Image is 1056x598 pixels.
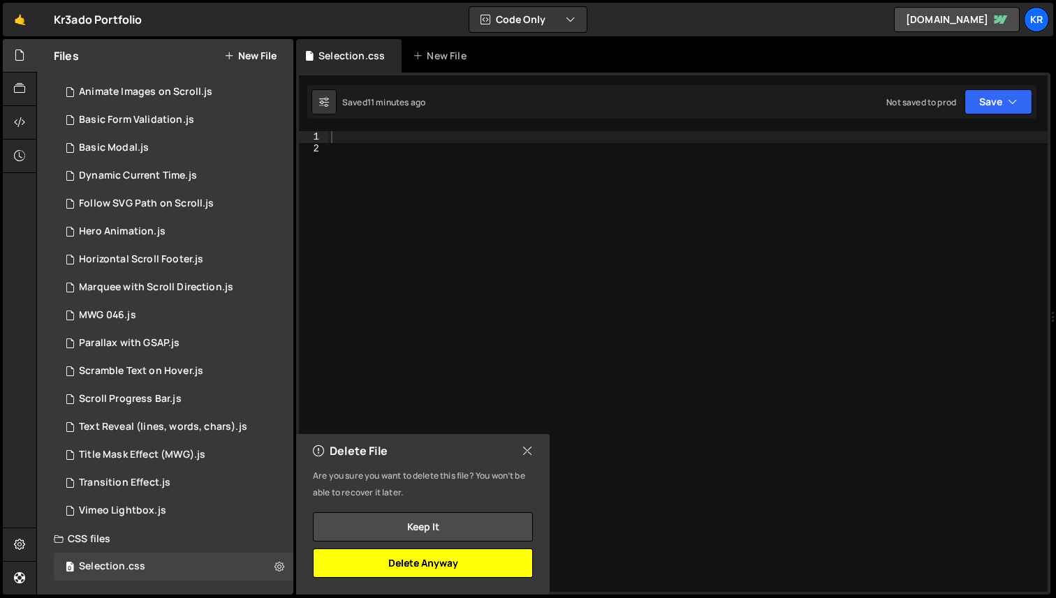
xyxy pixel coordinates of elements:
[79,170,197,182] div: Dynamic Current Time.js
[1024,7,1049,32] a: kr
[313,468,533,501] p: Are you sure you want to delete this file? You won’t be able to recover it later.
[54,190,293,218] div: 16235/43875.js
[54,218,293,246] div: 16235/43728.js
[79,477,170,489] div: Transition Effect.js
[54,274,293,301] div: 16235/43729.js
[66,562,74,574] span: 0
[342,96,425,108] div: Saved
[79,393,182,405] div: Scroll Progress Bar.js
[79,365,203,378] div: Scramble Text on Hover.js
[54,357,293,385] div: 16235/44388.js
[54,301,293,329] div: 16235/43854.js
[79,337,179,350] div: Parallax with GSAP.js
[79,197,214,210] div: Follow SVG Path on Scroll.js
[54,385,293,413] div: 16235/43725.js
[79,114,194,126] div: Basic Form Validation.js
[79,225,166,238] div: Hero Animation.js
[367,96,425,108] div: 11 minutes ago
[79,253,203,266] div: Horizontal Scroll Footer.js
[224,50,277,61] button: New File
[965,89,1032,114] button: Save
[54,162,293,190] div: 16235/43726.js
[54,11,142,28] div: Kr3ado Portfolio
[54,469,293,497] div: 16235/44390.js
[54,329,293,357] div: 16235/43727.js
[54,134,293,162] div: 16235/44151.js
[54,497,293,525] div: 16235/44310.js
[54,78,293,106] div: 16235/43732.js
[79,309,136,322] div: MWG 046.js
[54,246,293,274] div: 16235/43859.js
[37,525,293,553] div: CSS files
[894,7,1020,32] a: [DOMAIN_NAME]
[299,143,328,155] div: 2
[313,443,388,458] h2: Delete File
[54,553,293,581] div: 16235/47152.css
[313,512,533,541] button: Keep it
[313,548,533,578] button: Delete Anyway
[3,3,37,36] a: 🤙
[299,131,328,143] div: 1
[79,449,205,461] div: Title Mask Effect (MWG).js
[79,560,145,573] div: Selection.css
[413,49,471,63] div: New File
[54,441,293,469] div: 16235/43731.js
[54,413,293,441] div: 16235/43730.js
[79,86,212,98] div: Animate Images on Scroll.js
[79,142,149,154] div: Basic Modal.js
[886,96,956,108] div: Not saved to prod
[54,106,293,134] div: 16235/44153.js
[79,281,233,294] div: Marquee with Scroll Direction.js
[318,49,385,63] div: Selection.css
[54,48,79,63] h2: Files
[79,504,166,517] div: Vimeo Lightbox.js
[469,7,587,32] button: Code Only
[79,421,247,433] div: Text Reveal (lines, words, chars).js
